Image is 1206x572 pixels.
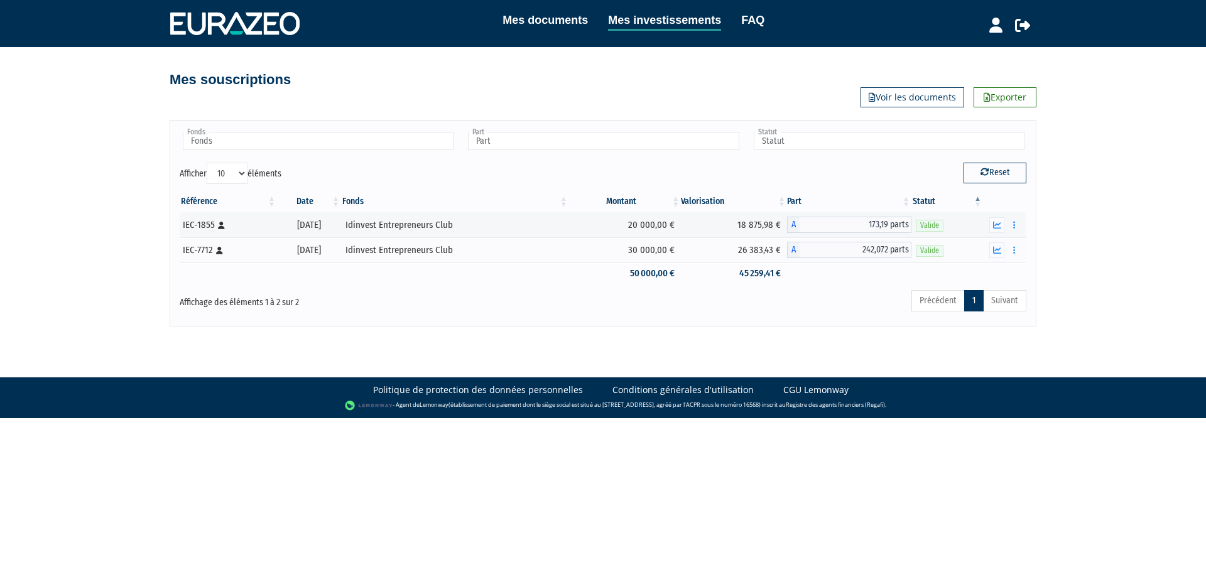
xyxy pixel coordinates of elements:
[420,401,448,409] a: Lemonway
[218,222,225,229] i: [Français] Personne physique
[183,219,273,232] div: IEC-1855
[180,163,281,184] label: Afficher éléments
[569,262,682,284] td: 50 000,00 €
[911,290,965,311] a: Précédent
[569,237,682,262] td: 30 000,00 €
[800,242,911,258] span: 242,072 parts
[345,399,393,412] img: logo-lemonway.png
[373,384,583,396] a: Politique de protection des données personnelles
[612,384,754,396] a: Conditions générales d'utilisation
[183,244,273,257] div: IEC-7712
[180,289,521,309] div: Affichage des éléments 1 à 2 sur 2
[741,11,764,29] a: FAQ
[800,217,911,233] span: 173,19 parts
[787,242,800,258] span: A
[170,72,291,87] h4: Mes souscriptions
[964,290,984,311] a: 1
[13,399,1193,412] div: - Agent de (établissement de paiement dont le siège social est situé au [STREET_ADDRESS], agréé p...
[681,191,787,212] th: Valorisation: activer pour trier la colonne par ordre croissant
[786,401,885,409] a: Registre des agents financiers (Regafi)
[787,217,800,233] span: A
[787,242,911,258] div: A - Idinvest Entrepreneurs Club
[281,244,337,257] div: [DATE]
[964,163,1026,183] button: Reset
[281,219,337,232] div: [DATE]
[345,219,565,232] div: Idinvest Entrepreneurs Club
[569,212,682,237] td: 20 000,00 €
[180,191,277,212] th: Référence : activer pour trier la colonne par ordre croissant
[345,244,565,257] div: Idinvest Entrepreneurs Club
[216,247,223,254] i: [Français] Personne physique
[569,191,682,212] th: Montant: activer pour trier la colonne par ordre croissant
[916,220,943,232] span: Valide
[983,290,1026,311] a: Suivant
[207,163,247,184] select: Afficheréléments
[911,191,983,212] th: Statut : activer pour trier la colonne par ordre d&eacute;croissant
[787,217,911,233] div: A - Idinvest Entrepreneurs Club
[916,245,943,257] span: Valide
[277,191,341,212] th: Date: activer pour trier la colonne par ordre croissant
[787,191,911,212] th: Part: activer pour trier la colonne par ordre croissant
[681,262,787,284] td: 45 259,41 €
[681,237,787,262] td: 26 383,43 €
[974,87,1036,107] a: Exporter
[608,11,721,31] a: Mes investissements
[783,384,849,396] a: CGU Lemonway
[861,87,964,107] a: Voir les documents
[170,12,300,35] img: 1732889491-logotype_eurazeo_blanc_rvb.png
[341,191,569,212] th: Fonds: activer pour trier la colonne par ordre croissant
[503,11,588,29] a: Mes documents
[681,212,787,237] td: 18 875,98 €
